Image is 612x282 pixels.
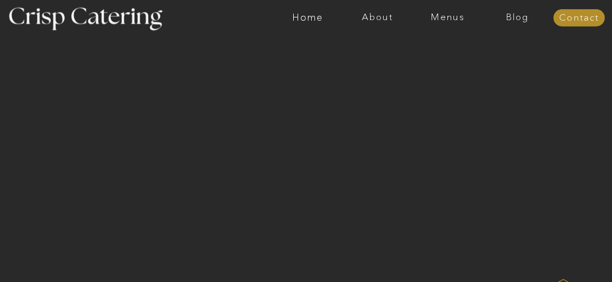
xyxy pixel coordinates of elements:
a: Home [273,13,343,23]
a: Contact [553,13,605,23]
a: Blog [482,13,552,23]
iframe: podium webchat widget bubble [503,228,612,282]
a: Menus [413,13,482,23]
a: About [343,13,413,23]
